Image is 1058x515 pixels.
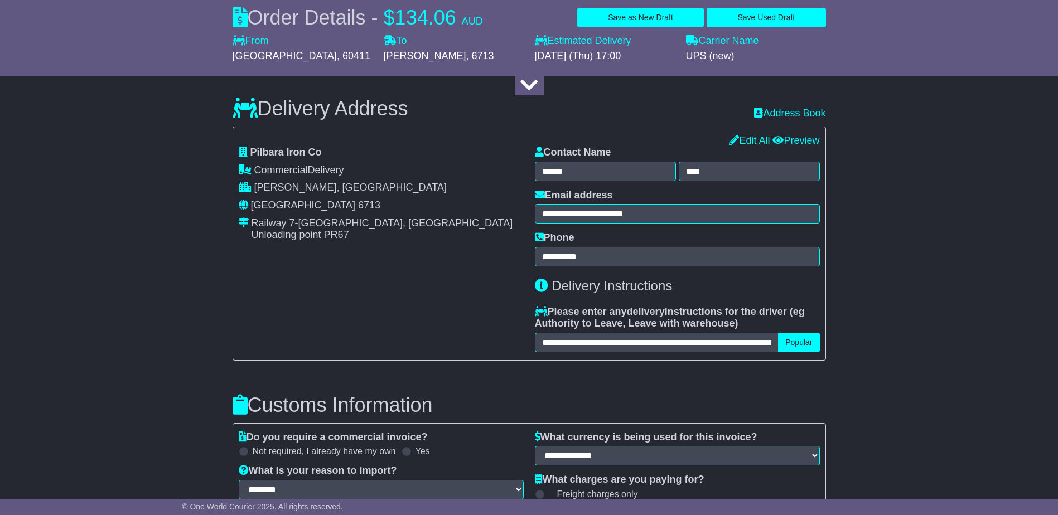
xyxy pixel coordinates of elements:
[239,164,524,177] div: Delivery
[233,50,337,61] span: [GEOGRAPHIC_DATA]
[543,489,638,499] label: Freight charges only
[239,465,397,477] label: What is your reason to import?
[577,8,704,27] button: Save as New Draft
[535,232,574,244] label: Phone
[535,50,675,62] div: [DATE] (Thu) 17:00
[233,35,269,47] label: From
[254,164,308,176] span: Commercial
[252,217,513,230] div: Railway 7-[GEOGRAPHIC_DATA], [GEOGRAPHIC_DATA]
[384,50,466,61] span: [PERSON_NAME]
[686,50,826,62] div: UPS (new)
[233,98,408,120] h3: Delivery Address
[358,200,380,211] span: 6713
[535,35,675,47] label: Estimated Delivery
[535,190,613,202] label: Email address
[239,431,428,444] label: Do you require a commercial invoice?
[253,446,396,456] label: Not required, I already have my own
[535,474,704,486] label: What charges are you paying for?
[707,8,825,27] button: Save Used Draft
[729,135,770,146] a: Edit All
[535,431,757,444] label: What currency is being used for this invoice?
[252,229,513,241] div: Unloading point PR67
[384,35,407,47] label: To
[552,278,672,293] span: Delivery Instructions
[182,502,343,511] span: © One World Courier 2025. All rights reserved.
[535,306,805,329] span: eg Authority to Leave, Leave with warehouse
[416,446,430,456] label: Yes
[250,147,322,158] span: Pilbara Iron Co
[384,6,395,29] span: $
[251,200,355,211] span: [GEOGRAPHIC_DATA]
[466,50,494,61] span: , 6713
[535,306,820,330] label: Please enter any instructions for the driver ( )
[754,108,825,119] a: Address Book
[535,147,611,159] label: Contact Name
[233,394,826,416] h3: Customs Information
[233,6,483,30] div: Order Details -
[254,182,447,193] span: [PERSON_NAME], [GEOGRAPHIC_DATA]
[778,333,819,352] button: Popular
[772,135,819,146] a: Preview
[686,35,759,47] label: Carrier Name
[395,6,456,29] span: 134.06
[462,16,483,27] span: AUD
[627,306,665,317] span: delivery
[337,50,370,61] span: , 60411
